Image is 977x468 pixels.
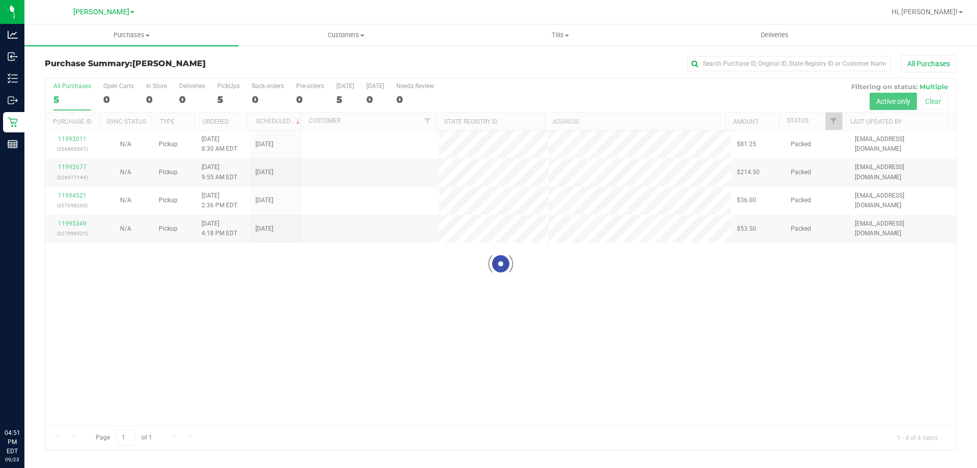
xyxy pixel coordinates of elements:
[453,31,667,40] span: Tills
[8,73,18,84] inline-svg: Inventory
[10,387,41,417] iframe: Resource center
[668,24,882,46] a: Deliveries
[45,59,349,68] h3: Purchase Summary:
[8,139,18,149] inline-svg: Reports
[24,24,239,46] a: Purchases
[687,56,890,71] input: Search Purchase ID, Original ID, State Registry ID or Customer Name...
[5,456,20,463] p: 09/23
[747,31,802,40] span: Deliveries
[8,30,18,40] inline-svg: Analytics
[239,31,452,40] span: Customers
[8,95,18,105] inline-svg: Outbound
[132,59,206,68] span: [PERSON_NAME]
[901,55,957,72] button: All Purchases
[24,31,239,40] span: Purchases
[453,24,667,46] a: Tills
[73,8,129,16] span: [PERSON_NAME]
[8,51,18,62] inline-svg: Inbound
[5,428,20,456] p: 04:51 PM EDT
[8,117,18,127] inline-svg: Retail
[892,8,958,16] span: Hi, [PERSON_NAME]!
[239,24,453,46] a: Customers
